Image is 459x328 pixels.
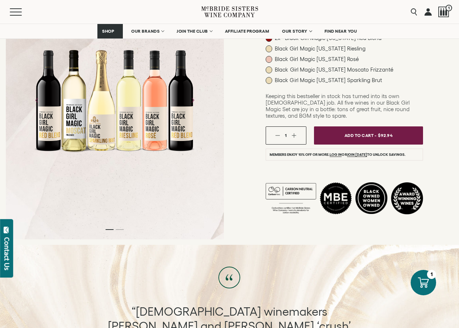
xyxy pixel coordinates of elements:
[3,237,11,270] div: Contact Us
[378,130,392,141] span: $92.94
[102,29,114,34] span: SHOP
[266,149,423,161] li: Members enjoy 10% off or more. or to unlock savings.
[220,24,274,39] a: AFFILIATE PROGRAM
[325,29,357,34] span: FIND NEAR YOU
[275,77,382,84] span: Black Girl Magic [US_STATE] Sparkling Brut
[275,45,366,52] span: Black Girl Magic [US_STATE] Riesling
[266,93,410,119] span: Keeping this bestseller in stock has turned into its own [DEMOGRAPHIC_DATA] job. All five wines i...
[275,56,359,62] span: Black Girl Magic [US_STATE] Rosé
[320,24,362,39] a: FIND NEAR YOU
[285,133,287,138] span: 1
[282,29,307,34] span: OUR STORY
[330,153,342,157] a: Log in
[345,130,377,141] span: Add To Cart -
[131,29,160,34] span: OUR BRANDS
[28,91,47,110] button: Previous
[172,24,217,39] a: JOIN THE CLUB
[177,29,208,34] span: JOIN THE CLUB
[277,24,316,39] a: OUR STORY
[347,153,367,157] a: join [DATE]
[10,8,36,16] button: Mobile Menu Trigger
[446,5,452,11] span: 1
[97,24,123,39] a: SHOP
[275,66,393,73] span: Black Girl Magic [US_STATE] Moscato Frizzanté
[183,91,202,110] button: Next
[427,270,436,279] div: 1
[225,29,269,34] span: AFFILIATE PROGRAM
[126,24,168,39] a: OUR BRANDS
[314,126,423,145] button: Add To Cart - $92.94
